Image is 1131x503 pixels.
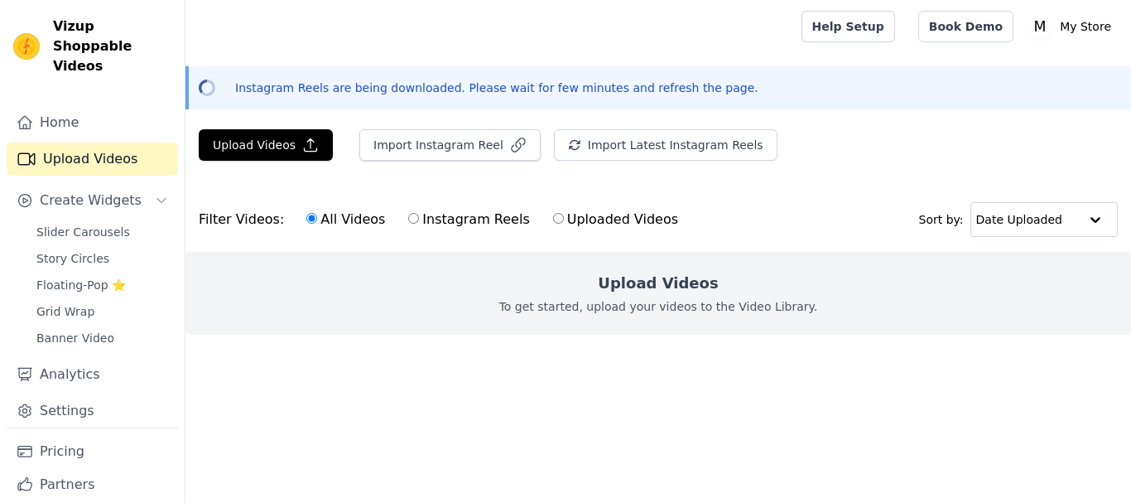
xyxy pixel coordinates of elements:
[235,80,758,96] p: Instagram Reels are being downloaded. Please wait for few minutes and refresh the page.
[919,202,1119,237] div: Sort by:
[1027,12,1118,41] button: M My Store
[306,209,386,230] label: All Videos
[499,298,818,315] p: To get started, upload your videos to the Video Library.
[801,11,895,42] a: Help Setup
[7,468,178,501] a: Partners
[552,209,679,230] label: Uploaded Videos
[36,250,109,267] span: Story Circles
[7,358,178,391] a: Analytics
[407,209,530,230] label: Instagram Reels
[408,213,419,224] input: Instagram Reels
[918,11,1013,42] a: Book Demo
[598,272,718,295] h2: Upload Videos
[7,435,178,468] a: Pricing
[40,191,142,210] span: Create Widgets
[36,303,94,320] span: Grid Wrap
[36,277,126,293] span: Floating-Pop ⭐
[26,273,178,297] a: Floating-Pop ⭐
[1034,18,1047,35] text: M
[26,220,178,244] a: Slider Carousels
[36,330,114,346] span: Banner Video
[306,213,317,224] input: All Videos
[359,129,541,161] button: Import Instagram Reel
[7,184,178,217] button: Create Widgets
[554,129,777,161] button: Import Latest Instagram Reels
[199,129,333,161] button: Upload Videos
[26,300,178,323] a: Grid Wrap
[26,326,178,350] a: Banner Video
[7,106,178,139] a: Home
[36,224,130,240] span: Slider Carousels
[53,17,171,76] span: Vizup Shoppable Videos
[1053,12,1118,41] p: My Store
[199,201,687,239] div: Filter Videos:
[7,394,178,428] a: Settings
[7,143,178,176] a: Upload Videos
[553,213,564,224] input: Uploaded Videos
[26,247,178,270] a: Story Circles
[13,33,40,60] img: Vizup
